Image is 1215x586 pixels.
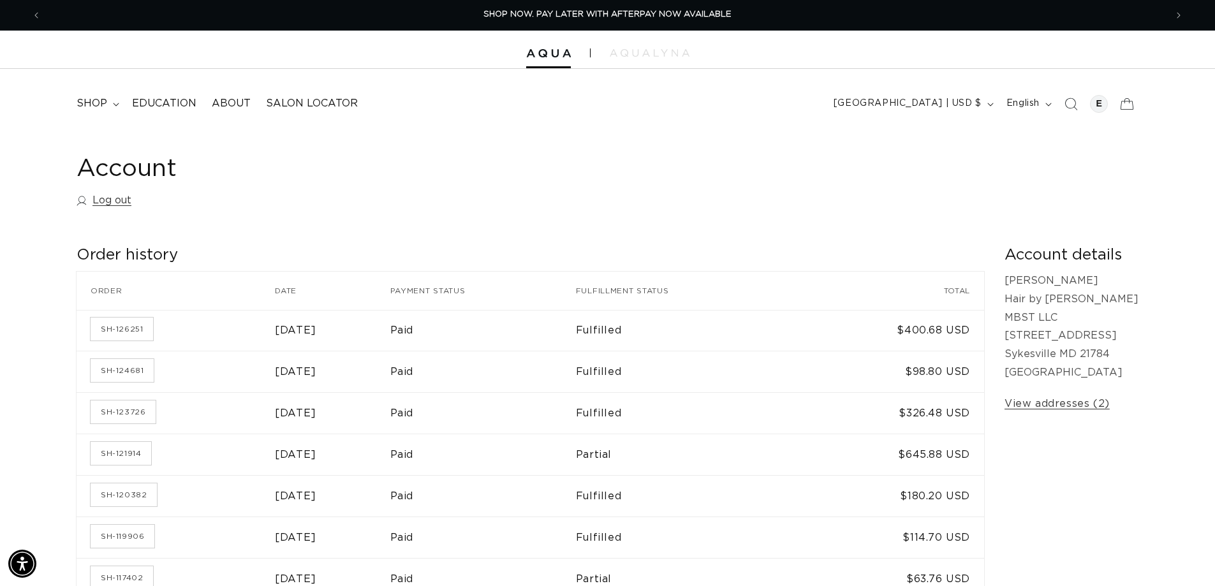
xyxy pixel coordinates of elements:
time: [DATE] [275,408,316,418]
button: Next announcement [1165,3,1193,27]
a: Salon Locator [258,89,365,118]
td: Paid [390,475,576,516]
td: $180.20 USD [799,475,984,516]
span: About [212,97,251,110]
td: Paid [390,310,576,351]
th: Order [77,272,275,310]
a: Education [124,89,204,118]
button: [GEOGRAPHIC_DATA] | USD $ [826,92,999,116]
time: [DATE] [275,325,316,335]
td: $114.70 USD [799,516,984,558]
a: Order number SH-121914 [91,442,151,465]
a: Order number SH-123726 [91,400,156,423]
td: Fulfilled [576,475,799,516]
td: Fulfilled [576,516,799,558]
a: Log out [77,191,131,210]
time: [DATE] [275,367,316,377]
a: Order number SH-126251 [91,318,153,341]
a: About [204,89,258,118]
span: Education [132,97,196,110]
a: View addresses (2) [1005,395,1110,413]
td: $400.68 USD [799,310,984,351]
summary: Search [1057,90,1085,118]
h1: Account [77,154,1138,185]
summary: shop [69,89,124,118]
th: Total [799,272,984,310]
span: [GEOGRAPHIC_DATA] | USD $ [834,97,982,110]
td: $98.80 USD [799,351,984,392]
a: Order number SH-119906 [91,525,154,548]
img: Aqua Hair Extensions [526,49,571,58]
th: Date [275,272,390,310]
div: Accessibility Menu [8,550,36,578]
td: Fulfilled [576,310,799,351]
span: shop [77,97,107,110]
td: Paid [390,392,576,434]
span: SHOP NOW. PAY LATER WITH AFTERPAY NOW AVAILABLE [483,10,732,18]
td: Fulfilled [576,392,799,434]
td: Paid [390,434,576,475]
td: $645.88 USD [799,434,984,475]
a: Order number SH-120382 [91,483,157,506]
span: Salon Locator [266,97,358,110]
th: Payment status [390,272,576,310]
time: [DATE] [275,574,316,584]
td: Partial [576,434,799,475]
a: Order number SH-124681 [91,359,154,382]
img: aqualyna.com [610,49,689,57]
td: $326.48 USD [799,392,984,434]
h2: Account details [1005,245,1138,265]
time: [DATE] [275,491,316,501]
td: Paid [390,351,576,392]
time: [DATE] [275,532,316,543]
button: English [999,92,1057,116]
td: Fulfilled [576,351,799,392]
span: English [1006,97,1040,110]
time: [DATE] [275,450,316,460]
td: Paid [390,516,576,558]
button: Previous announcement [22,3,50,27]
p: [PERSON_NAME] Hair by [PERSON_NAME] MBST LLC [STREET_ADDRESS] Sykesville MD 21784 [GEOGRAPHIC_DATA] [1005,272,1138,382]
h2: Order history [77,245,984,265]
th: Fulfillment status [576,272,799,310]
